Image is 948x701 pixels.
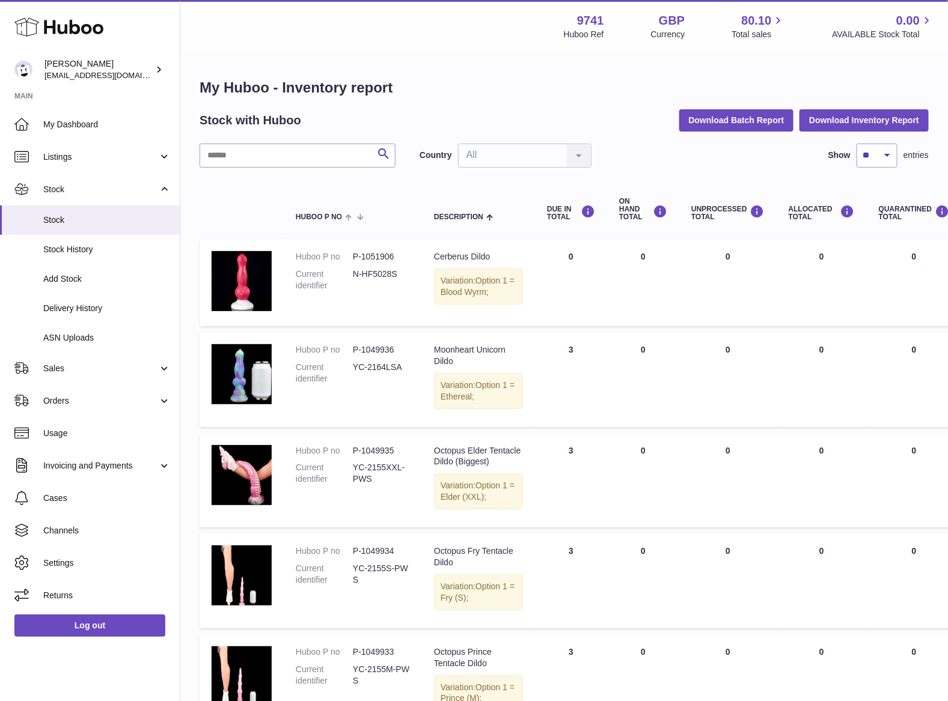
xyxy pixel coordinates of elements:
span: Channels [43,525,171,536]
dd: N-HF5028S [353,269,410,291]
span: Huboo P no [296,213,342,221]
div: UNPROCESSED Total [691,205,765,221]
div: Variation: [434,269,523,305]
dt: Huboo P no [296,251,353,262]
span: 80.10 [741,13,771,29]
td: 0 [777,239,867,326]
img: product image [212,251,272,311]
dd: P-1049935 [353,445,410,457]
a: 0.00 AVAILABLE Stock Total [832,13,934,40]
td: 3 [535,332,607,427]
div: Variation: [434,473,523,509]
div: DUE IN TOTAL [547,205,595,221]
span: Sales [43,363,158,374]
h2: Stock with Huboo [200,112,301,129]
td: 0 [535,239,607,326]
td: 0 [607,533,679,628]
span: Orders [43,395,158,407]
div: Variation: [434,574,523,610]
td: 0 [607,239,679,326]
td: 0 [679,332,777,427]
td: 0 [679,533,777,628]
button: Download Inventory Report [800,109,929,131]
span: [EMAIL_ADDRESS][DOMAIN_NAME] [44,70,177,80]
dt: Huboo P no [296,545,353,557]
td: 0 [679,239,777,326]
dt: Huboo P no [296,445,353,457]
span: Option 1 = Fry (S); [441,581,515,602]
label: Country [420,150,452,161]
dd: P-1049934 [353,545,410,557]
span: 0 [912,252,917,261]
a: 80.10 Total sales [732,13,785,40]
dt: Huboo P no [296,344,353,356]
dt: Current identifier [296,362,353,384]
span: AVAILABLE Stock Total [832,29,934,40]
span: 0 [912,647,917,657]
span: Description [434,213,483,221]
div: Moonheart Unicorn Dildo [434,344,523,367]
h1: My Huboo - Inventory report [200,78,929,97]
span: entries [904,150,929,161]
span: Delivery History [43,303,171,314]
dd: YC-2155XXL-PWS [353,462,410,485]
span: 0.00 [896,13,920,29]
dt: Huboo P no [296,646,353,658]
div: ON HAND Total [619,198,667,222]
td: 0 [607,433,679,528]
strong: 9741 [577,13,604,29]
td: 0 [777,433,867,528]
span: Listings [43,151,158,163]
span: Usage [43,428,171,439]
button: Download Batch Report [679,109,794,131]
img: ajcmarketingltd@gmail.com [14,61,32,79]
span: Total sales [732,29,785,40]
dd: YC-2155S-PWS [353,563,410,586]
span: Option 1 = Ethereal; [441,380,515,401]
dd: P-1051906 [353,251,410,262]
td: 0 [777,533,867,628]
span: 0 [912,345,917,354]
span: Stock [43,214,171,226]
span: 0 [912,546,917,556]
strong: GBP [659,13,685,29]
div: Octopus Prince Tentacle Dildo [434,646,523,669]
td: 0 [777,332,867,427]
span: Stock [43,184,158,195]
dd: YC-2155M-PWS [353,664,410,687]
span: Invoicing and Payments [43,460,158,472]
dd: P-1049933 [353,646,410,658]
div: Cerberus Dildo [434,251,523,262]
div: Octopus Fry Tentacle Dildo [434,545,523,568]
dt: Current identifier [296,563,353,586]
span: 0 [912,446,917,455]
label: Show [828,150,851,161]
span: Add Stock [43,273,171,285]
td: 0 [679,433,777,528]
a: Log out [14,615,165,636]
span: Option 1 = Blood Wyrm; [441,276,515,297]
img: product image [212,344,272,404]
img: product image [212,545,272,605]
dt: Current identifier [296,269,353,291]
div: Octopus Elder Tentacle Dildo (Biggest) [434,445,523,468]
dd: YC-2164LSA [353,362,410,384]
div: ALLOCATED Total [789,205,855,221]
div: Variation: [434,373,523,409]
span: ASN Uploads [43,332,171,344]
dt: Current identifier [296,664,353,687]
dt: Current identifier [296,462,353,485]
span: Option 1 = Elder (XXL); [441,481,515,502]
td: 0 [607,332,679,427]
div: [PERSON_NAME] [44,58,153,81]
span: Stock History [43,244,171,255]
span: Settings [43,557,171,569]
img: product image [212,445,272,505]
div: Currency [651,29,685,40]
div: Huboo Ref [564,29,604,40]
span: Cases [43,493,171,504]
td: 3 [535,433,607,528]
span: My Dashboard [43,119,171,130]
dd: P-1049936 [353,344,410,356]
td: 3 [535,533,607,628]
